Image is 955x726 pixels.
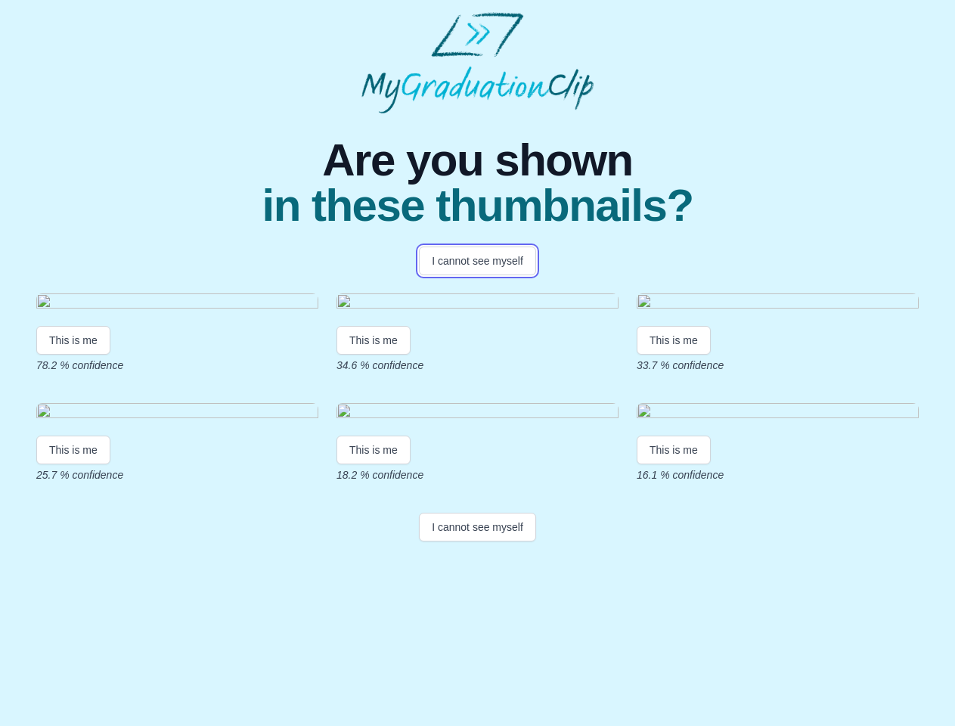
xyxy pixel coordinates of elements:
[36,467,318,482] p: 25.7 % confidence
[637,326,711,355] button: This is me
[262,138,693,183] span: Are you shown
[419,247,536,275] button: I cannot see myself
[336,293,619,314] img: acf5c84294953e6c292b20aae1c5b8ee1093e19e.gif
[36,326,110,355] button: This is me
[36,358,318,373] p: 78.2 % confidence
[262,183,693,228] span: in these thumbnails?
[637,358,919,373] p: 33.7 % confidence
[336,358,619,373] p: 34.6 % confidence
[361,12,594,113] img: MyGraduationClip
[36,436,110,464] button: This is me
[637,403,919,423] img: 195a7e8093251d45e2797f1f6dc719e12bbc34ac.gif
[419,513,536,541] button: I cannot see myself
[336,326,411,355] button: This is me
[36,293,318,314] img: c3ea86cf137b5b090058f5f54305357ec68ff3b6.gif
[336,403,619,423] img: 490a9d4d62d5466d0fc4db3b3bd87f3c5d3d4097.gif
[637,436,711,464] button: This is me
[36,403,318,423] img: e23b0bb34839f1450bdcf95cc694f9b8c4f203d0.gif
[336,467,619,482] p: 18.2 % confidence
[637,467,919,482] p: 16.1 % confidence
[336,436,411,464] button: This is me
[637,293,919,314] img: dc1ddde10a5c5df3b01d3470d5cbc3e2b84d7531.gif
